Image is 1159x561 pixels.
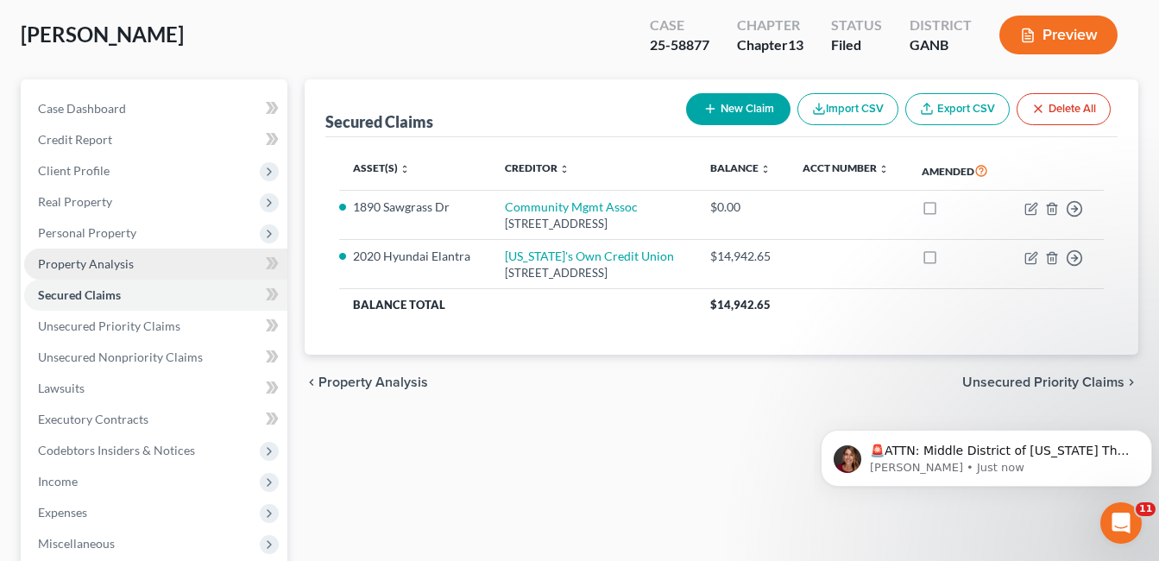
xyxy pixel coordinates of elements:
a: Export CSV [905,93,1010,125]
div: District [910,16,972,35]
div: $14,942.65 [710,248,775,265]
div: GANB [910,35,972,55]
div: Status [831,16,882,35]
span: Unsecured Nonpriority Claims [38,350,203,364]
iframe: Intercom notifications message [814,394,1159,514]
span: Lawsuits [38,381,85,395]
span: Case Dashboard [38,101,126,116]
span: Miscellaneous [38,536,115,551]
a: Unsecured Nonpriority Claims [24,342,287,373]
a: Unsecured Priority Claims [24,311,287,342]
span: Unsecured Priority Claims [962,375,1124,389]
button: Preview [999,16,1118,54]
a: Creditor unfold_more [505,161,570,174]
button: Delete All [1017,93,1111,125]
span: Executory Contracts [38,412,148,426]
a: Executory Contracts [24,404,287,435]
i: unfold_more [879,164,889,174]
i: unfold_more [400,164,410,174]
a: Secured Claims [24,280,287,311]
span: Personal Property [38,225,136,240]
div: Chapter [737,16,803,35]
div: Case [650,16,709,35]
a: Credit Report [24,124,287,155]
a: Asset(s) unfold_more [353,161,410,174]
span: Codebtors Insiders & Notices [38,443,195,457]
button: chevron_left Property Analysis [305,375,428,389]
i: chevron_left [305,375,318,389]
span: [PERSON_NAME] [21,22,184,47]
div: Chapter [737,35,803,55]
div: [STREET_ADDRESS] [505,265,683,281]
span: Property Analysis [38,256,134,271]
iframe: Intercom live chat [1100,502,1142,544]
i: chevron_right [1124,375,1138,389]
a: Balance unfold_more [710,161,771,174]
li: 1890 Sawgrass Dr [353,199,477,216]
button: New Claim [686,93,791,125]
span: Client Profile [38,163,110,178]
span: 11 [1136,502,1156,516]
i: unfold_more [760,164,771,174]
a: Property Analysis [24,249,287,280]
div: 25-58877 [650,35,709,55]
div: $0.00 [710,199,775,216]
th: Balance Total [339,289,696,320]
a: Community Mgmt Assoc [505,199,638,214]
a: Lawsuits [24,373,287,404]
button: Unsecured Priority Claims chevron_right [962,375,1138,389]
a: [US_STATE]'s Own Credit Union [505,249,674,263]
div: Secured Claims [325,111,433,132]
a: Acct Number unfold_more [803,161,889,174]
span: 13 [788,36,803,53]
th: Amended [908,151,1006,191]
a: Case Dashboard [24,93,287,124]
li: 2020 Hyundai Elantra [353,248,477,265]
span: Secured Claims [38,287,121,302]
span: Real Property [38,194,112,209]
div: Filed [831,35,882,55]
span: Unsecured Priority Claims [38,318,180,333]
span: Credit Report [38,132,112,147]
span: $14,942.65 [710,298,771,312]
i: unfold_more [559,164,570,174]
div: [STREET_ADDRESS] [505,216,683,232]
span: Income [38,474,78,489]
span: Expenses [38,505,87,520]
button: Import CSV [797,93,898,125]
span: Property Analysis [318,375,428,389]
